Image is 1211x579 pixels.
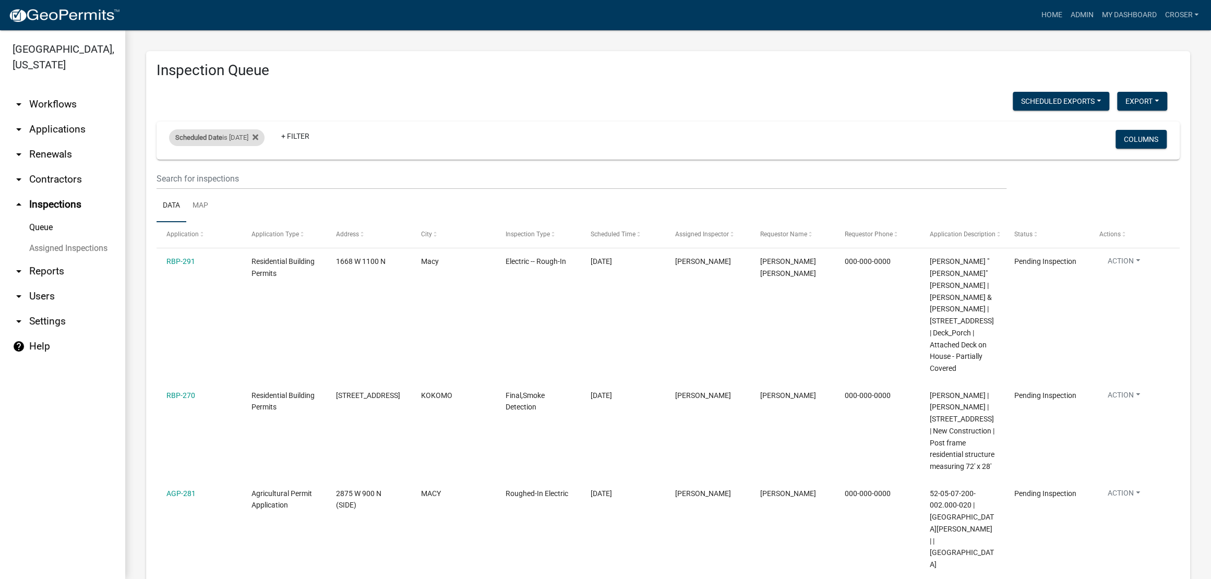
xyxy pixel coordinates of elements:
datatable-header-cell: Application Description [920,222,1005,247]
a: Home [1037,5,1066,25]
datatable-header-cell: Assigned Inspector [665,222,750,247]
a: Map [186,189,214,223]
i: arrow_drop_down [13,123,25,136]
a: Admin [1066,5,1097,25]
button: Export [1117,92,1167,111]
datatable-header-cell: Requestor Phone [835,222,920,247]
i: arrow_drop_down [13,265,25,278]
span: MACY [421,489,441,498]
span: Requestor Name [760,231,807,238]
span: Scheduled Time [591,231,636,238]
span: Application [166,231,199,238]
span: Kenny Burton [675,489,731,498]
a: My Dashboard [1097,5,1160,25]
span: 000-000-0000 [845,489,891,498]
span: 000-000-0000 [845,391,891,400]
div: is [DATE] [169,129,265,146]
span: Brandon "Boog" Jones | Brandon & Jennay Jones | 1668 W 1100 N Macy, IN 46951 | Deck_Porch | Attac... [930,257,994,372]
span: Application Description [930,231,996,238]
span: marcus tishner [760,391,816,400]
button: Columns [1116,130,1167,149]
span: Address [336,231,359,238]
datatable-header-cell: Scheduled Time [581,222,666,247]
input: Search for inspections [157,168,1006,189]
span: Application Type [251,231,299,238]
span: Status [1014,231,1033,238]
span: Kenny Burton [675,257,731,266]
div: [DATE] [591,256,655,268]
datatable-header-cell: Status [1004,222,1089,247]
span: Assigned Inspector [675,231,729,238]
datatable-header-cell: Application Type [242,222,327,247]
span: Roughed-In Electric [506,489,568,498]
datatable-header-cell: Address [326,222,411,247]
h3: Inspection Queue [157,62,1180,79]
datatable-header-cell: City [411,222,496,247]
span: 4778 W STATE ROAD 18 [336,391,400,400]
span: Actions [1099,231,1121,238]
span: 1668 W 1100 N [336,257,386,266]
span: 2875 W 900 N (SIDE) [336,489,381,510]
i: arrow_drop_up [13,198,25,211]
span: City [421,231,432,238]
button: Action [1099,256,1148,271]
span: Chad Maynard [760,489,816,498]
span: boog jones [760,257,816,278]
i: arrow_drop_down [13,173,25,186]
a: croser [1160,5,1203,25]
span: 52-05-07-200-002.000-020 | Chad Maynard | | Pole Barn [930,489,994,569]
datatable-header-cell: Requestor Name [750,222,835,247]
a: RBP-270 [166,391,195,400]
span: Electric -- Rough-In [506,257,566,266]
datatable-header-cell: Inspection Type [496,222,581,247]
datatable-header-cell: Actions [1089,222,1174,247]
span: Kenny Burton [675,391,731,400]
div: [DATE] [591,390,655,402]
span: Pending Inspection [1014,489,1076,498]
a: AGP-281 [166,489,196,498]
span: Final,Smoke Detection [506,391,545,412]
span: KOKOMO [421,391,452,400]
div: [DATE] [591,488,655,500]
a: + Filter [273,127,318,146]
span: Macy [421,257,439,266]
i: arrow_drop_down [13,290,25,303]
i: help [13,340,25,353]
button: Action [1099,390,1148,405]
i: arrow_drop_down [13,148,25,161]
span: Marcus TIshner | Marcus Tishner | 4778 W STATE ROAD 18 KOKOMO, IN 46901 | New Construction | Post... [930,391,994,471]
span: Agricultural Permit Application [251,489,312,510]
datatable-header-cell: Application [157,222,242,247]
span: Pending Inspection [1014,257,1076,266]
span: Residential Building Permits [251,391,315,412]
button: Action [1099,488,1148,503]
i: arrow_drop_down [13,98,25,111]
span: 000-000-0000 [845,257,891,266]
span: Requestor Phone [845,231,893,238]
span: Inspection Type [506,231,550,238]
span: Residential Building Permits [251,257,315,278]
a: Data [157,189,186,223]
a: RBP-291 [166,257,195,266]
span: Pending Inspection [1014,391,1076,400]
button: Scheduled Exports [1013,92,1109,111]
i: arrow_drop_down [13,315,25,328]
span: Scheduled Date [175,134,222,141]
